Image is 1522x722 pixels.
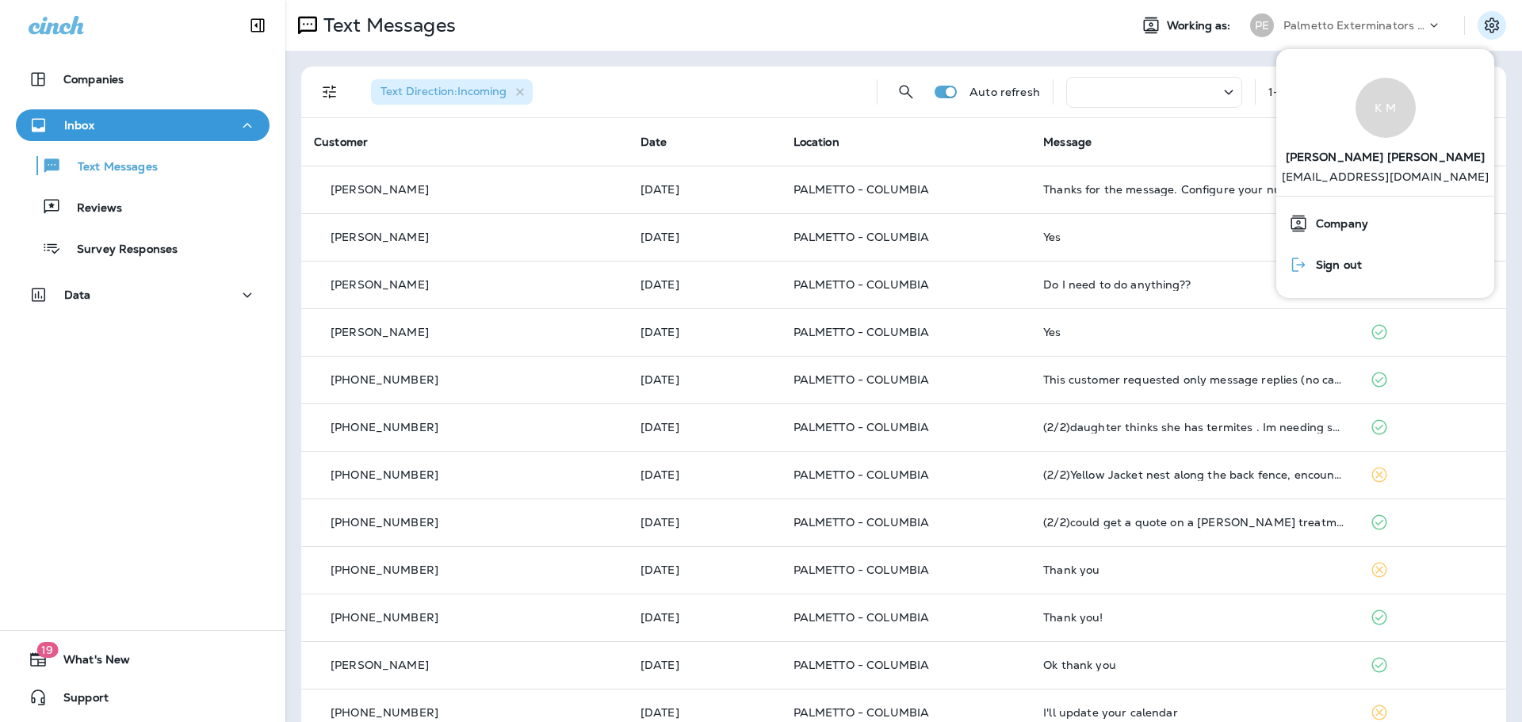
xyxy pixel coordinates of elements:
[371,79,533,105] div: Text Direction:Incoming
[331,421,438,434] p: [PHONE_NUMBER]
[331,516,438,529] p: [PHONE_NUMBER]
[16,682,270,713] button: Support
[63,73,124,86] p: Companies
[48,653,130,672] span: What's New
[331,706,438,719] p: [PHONE_NUMBER]
[64,119,94,132] p: Inbox
[331,611,438,624] p: [PHONE_NUMBER]
[1478,11,1506,40] button: Settings
[641,183,768,196] p: Sep 9, 2025 02:55 PM
[794,658,930,672] span: PALMETTO - COLUMBIA
[61,243,178,258] p: Survey Responses
[1043,706,1344,719] div: I'll update your calendar
[1043,563,1344,576] div: Thank you
[1167,19,1234,32] span: Working as:
[1043,421,1344,434] div: (2/2)daughter thinks she has termites . Im needing someone to check it out. Please txt or email a...
[794,705,930,720] span: PALMETTO - COLUMBIA
[641,468,768,481] p: Sep 9, 2025 08:55 AM
[641,659,768,671] p: Aug 26, 2025 02:07 PM
[641,516,768,529] p: Sep 4, 2025 11:31 AM
[641,373,768,386] p: Sep 9, 2025 10:43 AM
[16,63,270,95] button: Companies
[64,288,91,301] p: Data
[36,642,58,658] span: 19
[61,201,122,216] p: Reviews
[1308,258,1362,272] span: Sign out
[1043,278,1344,291] div: Do I need to do anything??
[1043,135,1092,149] span: Message
[794,420,930,434] span: PALMETTO - COLUMBIA
[641,706,768,719] p: Aug 22, 2025 11:04 AM
[794,230,930,244] span: PALMETTO - COLUMBIA
[48,691,109,710] span: Support
[1282,170,1489,196] p: [EMAIL_ADDRESS][DOMAIN_NAME]
[1268,86,1341,98] div: 1 - 20 of many
[890,76,922,108] button: Search Messages
[331,563,438,576] p: [PHONE_NUMBER]
[794,515,930,529] span: PALMETTO - COLUMBIA
[331,183,429,196] p: [PERSON_NAME]
[794,182,930,197] span: PALMETTO - COLUMBIA
[1043,516,1344,529] div: (2/2)could get a quote on a roach treatment. I live in a double wide.
[641,278,768,291] p: Sep 9, 2025 01:04 PM
[641,611,768,624] p: Sep 2, 2025 08:40 AM
[794,277,930,292] span: PALMETTO - COLUMBIA
[1283,19,1426,32] p: Palmetto Exterminators LLC
[1286,138,1486,170] span: [PERSON_NAME] [PERSON_NAME]
[380,84,507,98] span: Text Direction : Incoming
[1043,326,1344,338] div: Yes
[16,279,270,311] button: Data
[641,231,768,243] p: Sep 9, 2025 01:08 PM
[1250,13,1274,37] div: PE
[16,109,270,141] button: Inbox
[331,468,438,481] p: [PHONE_NUMBER]
[969,86,1040,98] p: Auto refresh
[1043,611,1344,624] div: Thank you!
[794,468,930,482] span: PALMETTO - COLUMBIA
[16,231,270,265] button: Survey Responses
[331,373,438,386] p: [PHONE_NUMBER]
[794,325,930,339] span: PALMETTO - COLUMBIA
[794,563,930,577] span: PALMETTO - COLUMBIA
[1043,183,1344,196] div: Thanks for the message. Configure your number's SMS URL to change this message.Reply HELP for hel...
[794,610,930,625] span: PALMETTO - COLUMBIA
[1356,78,1416,138] div: K M
[1043,231,1344,243] div: Yes
[1308,217,1368,231] span: Company
[641,421,768,434] p: Sep 9, 2025 10:03 AM
[331,326,429,338] p: [PERSON_NAME]
[1276,203,1494,244] button: Company
[1276,244,1494,285] button: Sign out
[235,10,280,41] button: Collapse Sidebar
[1043,373,1344,386] div: This customer requested only message replies (no calls). Reply here or respond via your LSA dashb...
[1043,468,1344,481] div: (2/2)Yellow Jacket nest along the back fence, encountered when mowing grass. Would like to have s...
[1283,208,1488,239] a: Company
[641,326,768,338] p: Sep 9, 2025 12:16 PM
[331,278,429,291] p: [PERSON_NAME]
[16,190,270,223] button: Reviews
[1276,62,1494,196] a: K M[PERSON_NAME] [PERSON_NAME] [EMAIL_ADDRESS][DOMAIN_NAME]
[641,135,667,149] span: Date
[314,135,368,149] span: Customer
[314,76,346,108] button: Filters
[317,13,456,37] p: Text Messages
[794,135,839,149] span: Location
[1043,659,1344,671] div: Ok thank you
[62,160,158,175] p: Text Messages
[331,231,429,243] p: [PERSON_NAME]
[331,659,429,671] p: [PERSON_NAME]
[641,563,768,576] p: Sep 3, 2025 01:21 PM
[16,149,270,182] button: Text Messages
[794,372,930,387] span: PALMETTO - COLUMBIA
[16,644,270,675] button: 19What's New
